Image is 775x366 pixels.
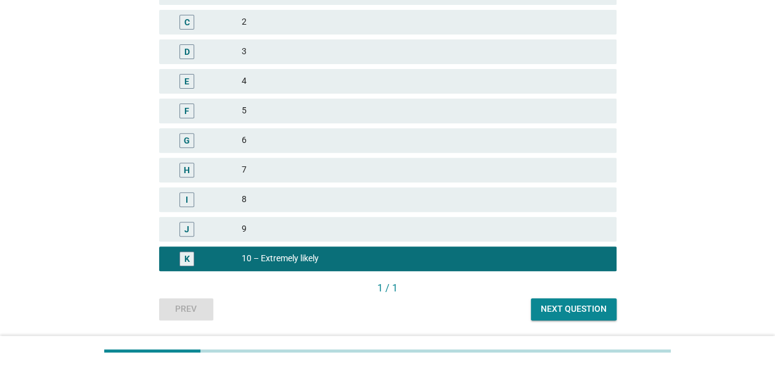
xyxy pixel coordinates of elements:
[159,281,617,296] div: 1 / 1
[184,163,190,176] div: H
[242,133,607,148] div: 6
[184,75,189,87] div: E
[531,298,617,320] button: Next question
[184,252,190,265] div: K
[242,74,607,89] div: 4
[242,222,607,237] div: 9
[242,104,607,118] div: 5
[186,193,188,206] div: I
[242,44,607,59] div: 3
[541,303,607,315] div: Next question
[242,192,607,207] div: 8
[184,222,189,235] div: J
[184,45,190,58] div: D
[184,104,189,117] div: F
[184,134,190,147] div: G
[242,15,607,30] div: 2
[184,15,190,28] div: C
[242,163,607,177] div: 7
[242,251,607,266] div: 10 – Extremely likely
